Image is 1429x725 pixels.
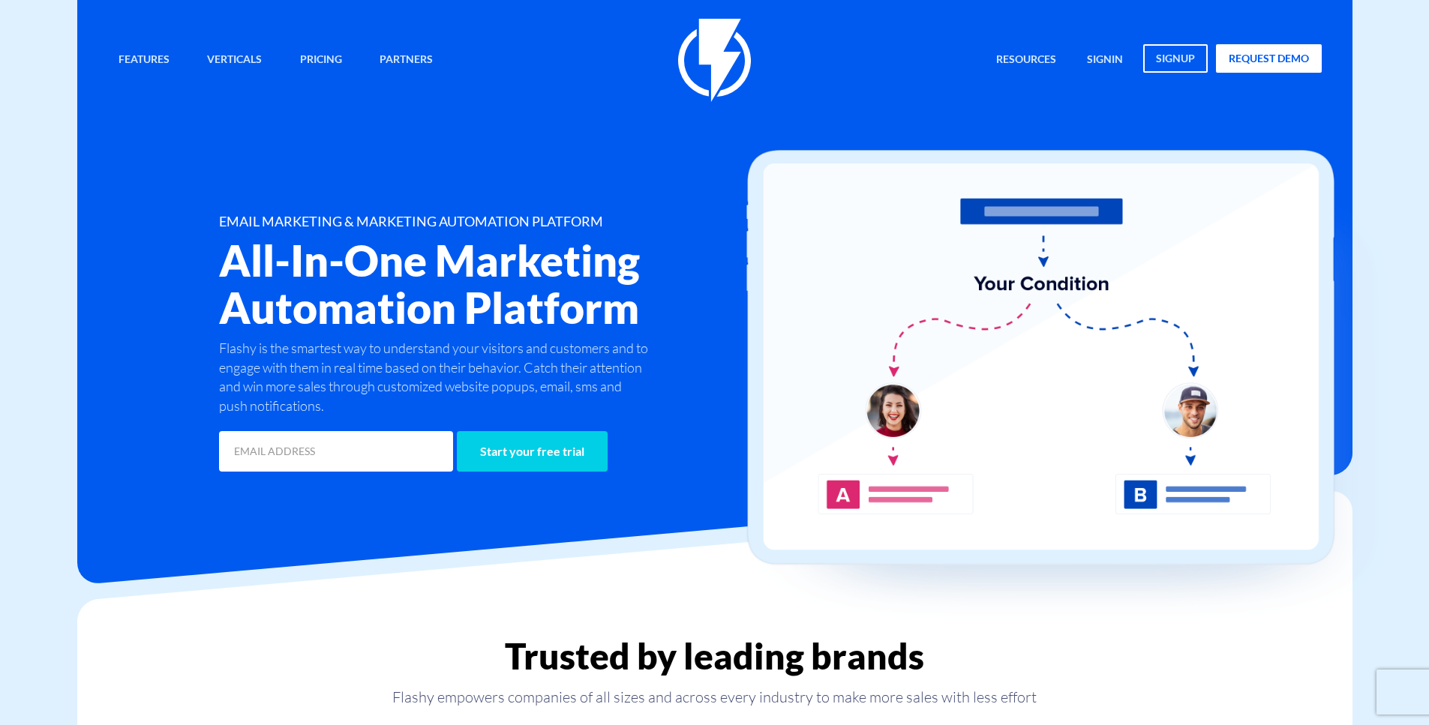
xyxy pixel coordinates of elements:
h2: Trusted by leading brands [77,637,1352,676]
a: Partners [368,44,444,76]
a: request demo [1216,44,1322,73]
a: Pricing [289,44,353,76]
a: Features [107,44,181,76]
a: Resources [985,44,1067,76]
p: Flashy empowers companies of all sizes and across every industry to make more sales with less effort [77,687,1352,708]
input: EMAIL ADDRESS [219,431,453,472]
h1: EMAIL MARKETING & MARKETING AUTOMATION PLATFORM [219,214,804,229]
a: signin [1076,44,1134,76]
input: Start your free trial [457,431,608,472]
h2: All-In-One Marketing Automation Platform [219,237,804,331]
a: Verticals [196,44,273,76]
p: Flashy is the smartest way to understand your visitors and customers and to engage with them in r... [219,339,653,416]
a: signup [1143,44,1208,73]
